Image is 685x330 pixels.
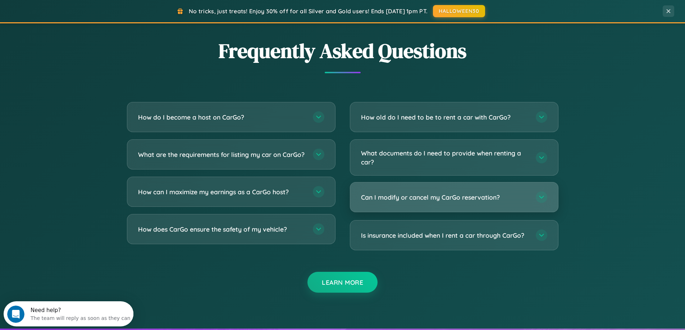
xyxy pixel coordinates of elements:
[361,193,529,202] h3: Can I modify or cancel my CarGo reservation?
[27,6,127,12] div: Need help?
[4,301,133,326] iframe: Intercom live chat discovery launcher
[138,150,306,159] h3: What are the requirements for listing my car on CarGo?
[361,149,529,166] h3: What documents do I need to provide when renting a car?
[361,113,529,122] h3: How old do I need to be to rent a car with CarGo?
[361,231,529,240] h3: Is insurance included when I rent a car through CarGo?
[138,113,306,122] h3: How do I become a host on CarGo?
[138,225,306,234] h3: How does CarGo ensure the safety of my vehicle?
[3,3,134,23] div: Open Intercom Messenger
[189,8,428,15] span: No tricks, just treats! Enjoy 30% off for all Silver and Gold users! Ends [DATE] 1pm PT.
[27,12,127,19] div: The team will reply as soon as they can
[307,272,378,293] button: Learn More
[138,187,306,196] h3: How can I maximize my earnings as a CarGo host?
[433,5,485,17] button: HALLOWEEN30
[127,37,558,65] h2: Frequently Asked Questions
[7,306,24,323] iframe: Intercom live chat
